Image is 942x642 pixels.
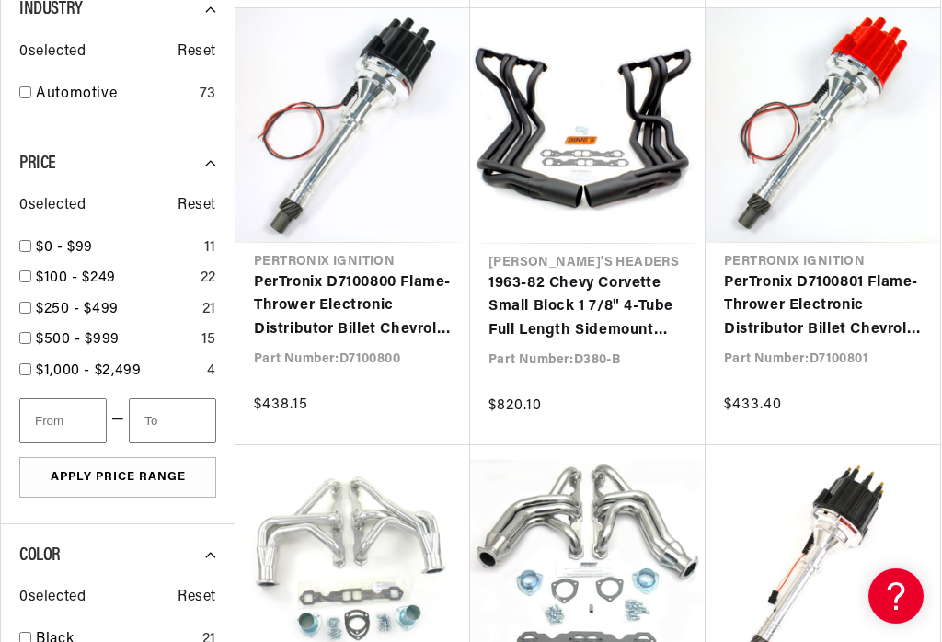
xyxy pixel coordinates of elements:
span: — [111,408,125,432]
a: PerTronix D7100801 Flame-Thrower Electronic Distributor Billet Chevrolet Small Block/Big Block wi... [724,271,922,342]
span: $500 - $999 [36,332,120,347]
span: Reset [178,586,216,610]
div: 21 [202,298,216,322]
span: $0 - $99 [36,240,93,255]
span: $250 - $499 [36,302,119,316]
span: $100 - $249 [36,270,116,285]
span: Reset [178,40,216,64]
span: Color [19,546,61,565]
a: Automotive [36,83,192,107]
a: 1963-82 Chevy Corvette Small Block 1 7/8" 4-Tube Full Length Sidemount Header with Hi-Temp Black ... [488,272,687,343]
div: 22 [201,267,216,291]
div: 4 [207,360,216,384]
span: 0 selected [19,194,86,218]
div: 73 [200,83,216,107]
span: $1,000 - $2,499 [36,363,142,378]
input: To [129,398,216,443]
div: 15 [201,328,216,352]
div: 11 [204,236,216,260]
input: From [19,398,107,443]
span: Price [19,155,56,173]
span: 0 selected [19,40,86,64]
button: Apply Price Range [19,457,216,499]
a: PerTronix D7100800 Flame-Thrower Electronic Distributor Billet Chevrolet Small Block/Big Block wi... [254,271,452,342]
span: Reset [178,194,216,218]
span: 0 selected [19,586,86,610]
